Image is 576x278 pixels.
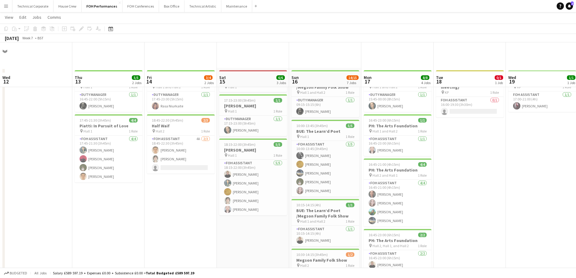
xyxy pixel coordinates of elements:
span: 18 [435,78,443,85]
span: Mon [364,75,372,80]
app-job-card: 15:45-00:00 (8h15m) (Tue)1/1PH: The Arts Foundation Hall 1 and Hall 21 RoleDuty Manager1/115:45-0... [364,70,431,112]
a: Jobs [30,13,44,21]
span: Sat [219,75,226,80]
span: 13 [74,78,82,85]
div: 3 Jobs [277,80,286,85]
span: Hall 1 and Hall 2 [373,129,398,133]
span: Sun [291,75,299,80]
span: Fri [147,75,152,80]
span: Wed [2,75,10,80]
span: Hall 1 [228,109,237,113]
app-job-card: 17:45-23:00 (5h15m)1/1Half Waif Hall 1 and Hall 21 RoleDuty Manager1/117:45-23:00 (5h15m)Rasa Niu... [147,70,215,112]
span: 17:15-23:00 (5h45m) [224,98,255,103]
app-card-role: Duty Manager1/117:45-23:00 (5h15m)Rasa Niurkaite [147,91,215,112]
app-card-role: FOH Assistant0/116:00-19:30 (3h30m) [436,97,504,117]
app-card-role: Duty Manager1/117:15-23:00 (5h45m)[PERSON_NAME] [219,116,287,136]
div: 17:15-23:00 (5h45m)1/1[PERSON_NAME] Hall 11 RoleDuty Manager1/117:15-23:00 (5h45m)[PERSON_NAME] [219,94,287,136]
span: 1/2 [346,252,354,257]
span: 3/4 [204,75,213,80]
span: 14/15 [347,75,359,80]
span: Total Budgeted £589 597.19 [146,271,194,275]
span: Hall 2 [156,129,164,133]
app-job-card: 16:00-19:30 (3h30m)0/1EDI Meeting (attending meeting) KP1 RoleFOH Assistant0/116:00-19:30 (3h30m) [436,70,504,117]
h3: BUE: The Learn’d Poet [291,129,359,134]
span: 17:45-21:30 (3h45m) [80,118,111,123]
span: 16:45-23:00 (6h15m) [369,233,400,237]
app-card-role: FOH Assistant4/417:45-21:30 (3h45m)[PERSON_NAME][PERSON_NAME][PERSON_NAME][PERSON_NAME] [75,136,142,182]
h3: PH: The Arts Foundation [364,167,431,173]
span: 0/1 [495,75,503,80]
span: 18:15-22:00 (3h45m) [224,142,255,147]
app-job-card: 17:45-21:30 (3h45m)4/4Piatti: In Pursuit of Love Hall 11 RoleFOH Assistant4/417:45-21:30 (3h45m)[... [75,114,142,182]
span: 1 Role [346,134,354,139]
button: Technical Artistic [184,0,221,12]
app-card-role: FOH Assistant1/117:00-21:00 (4h)[PERSON_NAME] [508,91,576,112]
span: 14 [146,78,152,85]
span: 16:45-21:00 (4h15m) [369,162,400,167]
span: 1 Role [273,109,282,113]
span: Hall 1 and Hall 2 [300,219,325,224]
app-job-card: 16:45-21:00 (4h15m)4/4PH: The Arts Foundation Hall 2 and Hall 11 RoleFOH Assistant4/416:45-21:00 ... [364,159,431,227]
div: 4 Jobs [421,80,431,85]
span: 10:15-14:15 (4h) [296,203,321,207]
span: 1 Role [418,129,427,133]
span: 1/1 [346,203,354,207]
a: View [2,13,16,21]
app-job-card: 17:00-21:00 (4h)1/1FOH - Refresher Training KP1 RoleFOH Assistant1/117:00-21:00 (4h)[PERSON_NAME] [508,70,576,112]
div: 18:15-22:00 (3h45m)5/5[PERSON_NAME] Hall 11 RoleFOH Assistant5/518:15-22:00 (3h45m)[PERSON_NAME][... [219,139,287,215]
span: 1 Role [418,244,427,248]
span: 16:45-23:00 (6h15m) [369,118,400,123]
span: Edit [19,15,26,20]
span: 2 [571,2,574,5]
span: Budgeted [10,271,27,275]
span: 1 Role [346,90,354,95]
span: 1 Role [201,129,210,133]
app-card-role: FOH Assistant5/510:00-13:45 (3h45m)[PERSON_NAME][PERSON_NAME][PERSON_NAME][PERSON_NAME][PERSON_NAME] [291,141,359,197]
span: 2/3 [201,118,210,123]
app-job-card: 16:45-22:00 (5h15m)1/1Piatti: In Pursuit of Love Hall 11 RoleDuty Manager1/116:45-22:00 (5h15m)[P... [75,70,142,112]
span: 1 Role [273,153,282,158]
span: 1/1 [274,98,282,103]
span: 18:45-22:30 (3h45m) [152,118,183,123]
a: Edit [17,13,29,21]
app-job-card: CANX: [PERSON_NAME] Hall 1 [219,70,287,92]
span: Hall 1 [83,129,92,133]
div: 1 Job [495,80,503,85]
button: Budgeted [3,270,28,276]
div: 09:15-15:15 (6h)1/1BUE: The Learn’d Poet /Megson Family Folk Show Hall 1 and Hall 21 RoleDuty Man... [291,70,359,117]
div: 2 Jobs [132,80,142,85]
span: Tue [436,75,443,80]
span: 19 [507,78,516,85]
span: 1 Role [346,263,354,268]
span: 10:00-13:45 (3h45m) [296,123,328,128]
span: View [5,15,13,20]
span: 10:30-14:15 (3h45m) [296,252,328,257]
span: Week 7 [20,36,35,40]
span: 5/5 [274,142,282,147]
span: Hall 2, Hall 1, and Hall 2 [373,244,409,248]
span: 4/4 [418,162,427,167]
span: Hall 1 [300,134,309,139]
span: 5/5 [132,75,140,80]
div: 7 Jobs [347,80,358,85]
span: Hall 1 [228,153,237,158]
span: Hall 1 and Hall 2 [300,90,325,95]
span: 8/8 [421,75,429,80]
app-card-role: FOH Assistant5/518:15-22:00 (3h45m)[PERSON_NAME][PERSON_NAME][PERSON_NAME][PERSON_NAME][PERSON_NAME] [219,160,287,215]
app-card-role: FOH Assistant4/416:45-21:00 (4h15m)[PERSON_NAME][PERSON_NAME][PERSON_NAME][PERSON_NAME] [364,180,431,227]
span: Hall 2 [300,263,309,268]
app-card-role: FOH Assistant4A2/318:45-22:30 (3h45m)[PERSON_NAME][PERSON_NAME] [147,136,215,174]
app-card-role: Duty Manager1/116:45-22:00 (5h15m)[PERSON_NAME] [75,91,142,112]
span: Jobs [32,15,41,20]
span: 17 [363,78,372,85]
app-job-card: 10:15-14:15 (4h)1/1BUE: The Learn’d Poet /Megson Family Folk Show Hall 1 and Hall 21 RoleFOH Assi... [291,199,359,246]
app-card-role: FOH Assistant1/110:15-14:15 (4h)[PERSON_NAME] [291,226,359,246]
